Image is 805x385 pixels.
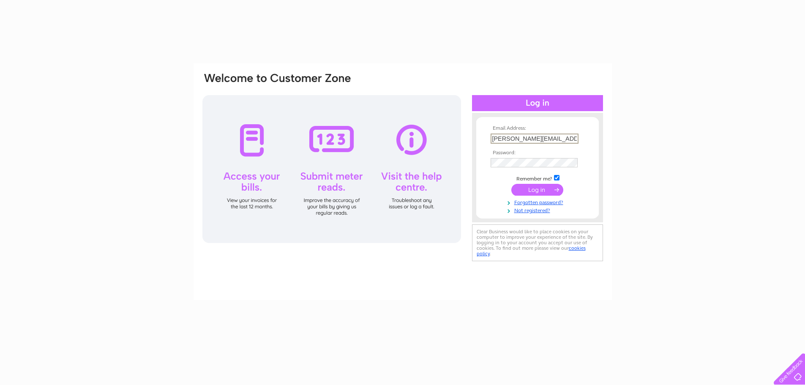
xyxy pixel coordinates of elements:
[491,198,587,206] a: Forgotten password?
[472,224,603,261] div: Clear Business would like to place cookies on your computer to improve your experience of the sit...
[491,206,587,214] a: Not registered?
[488,126,587,131] th: Email Address:
[488,150,587,156] th: Password:
[488,174,587,182] td: Remember me?
[477,245,586,257] a: cookies policy
[511,184,563,196] input: Submit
